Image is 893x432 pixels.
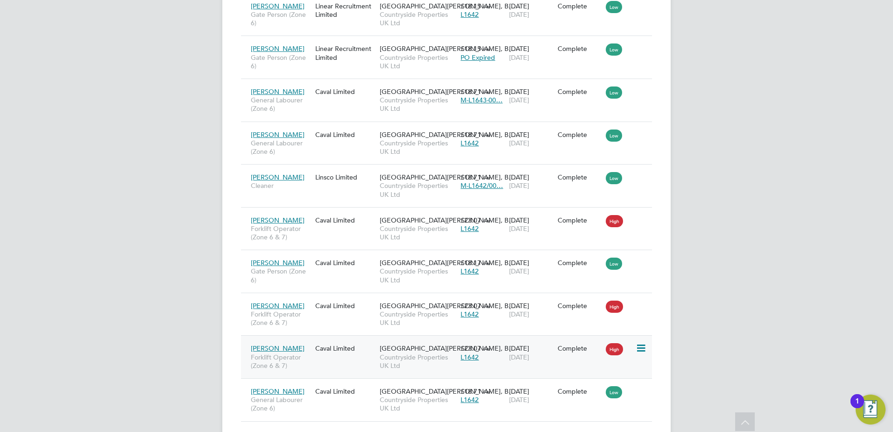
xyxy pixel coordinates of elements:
span: L1642 [461,139,479,147]
span: [DATE] [509,53,529,62]
div: Caval Limited [313,297,377,315]
span: / hr [483,88,491,95]
span: Countryside Properties UK Ltd [380,139,456,156]
div: Complete [558,44,602,53]
div: [DATE] [507,40,555,66]
div: Complete [558,344,602,353]
span: Countryside Properties UK Ltd [380,224,456,241]
div: Caval Limited [313,339,377,357]
span: High [606,301,623,313]
span: Countryside Properties UK Ltd [380,353,456,370]
button: Open Resource Center, 1 new notification [856,395,886,425]
span: [PERSON_NAME] [251,87,305,96]
span: Low [606,172,622,184]
div: Complete [558,216,602,224]
span: [DATE] [509,96,529,104]
span: [PERSON_NAME] [251,344,305,353]
a: [PERSON_NAME]Forklift Operator (Zone 6 & 7)Caval Limited[GEOGRAPHIC_DATA][PERSON_NAME], B…Country... [248,296,652,304]
span: L1642 [461,224,479,233]
div: [DATE] [507,297,555,323]
div: Caval Limited [313,254,377,272]
span: [DATE] [509,10,529,19]
span: Countryside Properties UK Ltd [380,53,456,70]
span: Low [606,1,622,13]
span: / hr [483,3,491,10]
span: Forklift Operator (Zone 6 & 7) [251,310,311,327]
span: [PERSON_NAME] [251,130,305,139]
span: Countryside Properties UK Ltd [380,310,456,327]
div: Caval Limited [313,126,377,144]
span: General Labourer (Zone 6) [251,139,311,156]
a: [PERSON_NAME]Gate Person (Zone 6)Linear Recruitment Limited[GEOGRAPHIC_DATA][PERSON_NAME], B…Coun... [248,39,652,47]
span: / hr [483,345,491,352]
span: [GEOGRAPHIC_DATA][PERSON_NAME], B… [380,387,515,396]
span: High [606,343,623,355]
span: Low [606,258,622,270]
span: [DATE] [509,267,529,275]
span: [DATE] [509,353,529,361]
span: [DATE] [509,139,529,147]
span: Countryside Properties UK Ltd [380,181,456,198]
div: [DATE] [507,211,555,238]
span: / hr [483,174,491,181]
span: £18.15 [461,44,481,53]
span: / hr [483,131,491,138]
span: [GEOGRAPHIC_DATA][PERSON_NAME], B… [380,259,515,267]
div: [DATE] [507,382,555,409]
span: [PERSON_NAME] [251,259,305,267]
div: Complete [558,130,602,139]
span: £18.17 [461,259,481,267]
span: Countryside Properties UK Ltd [380,396,456,412]
span: [GEOGRAPHIC_DATA][PERSON_NAME], B… [380,216,515,224]
span: Countryside Properties UK Ltd [380,267,456,284]
span: / hr [483,45,491,52]
span: Low [606,130,622,142]
span: [GEOGRAPHIC_DATA][PERSON_NAME], B… [380,173,515,181]
span: Forklift Operator (Zone 6 & 7) [251,224,311,241]
span: [DATE] [509,181,529,190]
span: Forklift Operator (Zone 6 & 7) [251,353,311,370]
span: [PERSON_NAME] [251,173,305,181]
div: Caval Limited [313,83,377,101]
span: / hr [483,388,491,395]
span: Countryside Properties UK Ltd [380,10,456,27]
div: Caval Limited [313,382,377,400]
a: [PERSON_NAME]General Labourer (Zone 6)Caval Limited[GEOGRAPHIC_DATA][PERSON_NAME], B…Countryside ... [248,382,652,390]
div: 1 [855,401,859,413]
a: [PERSON_NAME]Gate Person (Zone 6)Caval Limited[GEOGRAPHIC_DATA][PERSON_NAME], B…Countryside Prope... [248,253,652,261]
div: Complete [558,387,602,396]
span: / hr [483,217,491,224]
span: / hr [483,259,491,266]
div: Complete [558,173,602,181]
div: [DATE] [507,126,555,152]
span: [GEOGRAPHIC_DATA][PERSON_NAME], B… [380,2,515,10]
div: Linear Recruitment Limited [313,40,377,66]
span: Gate Person (Zone 6) [251,10,311,27]
span: £23.07 [461,216,481,224]
div: Complete [558,302,602,310]
span: [PERSON_NAME] [251,216,305,224]
div: [DATE] [507,339,555,366]
span: High [606,215,623,227]
div: [DATE] [507,254,555,280]
span: L1642 [461,267,479,275]
div: Linsco Limited [313,168,377,186]
span: General Labourer (Zone 6) [251,96,311,113]
span: Gate Person (Zone 6) [251,53,311,70]
span: £18.71 [461,87,481,96]
span: Low [606,43,622,56]
span: Low [606,386,622,398]
span: Gate Person (Zone 6) [251,267,311,284]
div: [DATE] [507,83,555,109]
a: [PERSON_NAME]Forklift Operator (Zone 6 & 7)Caval Limited[GEOGRAPHIC_DATA][PERSON_NAME], B…Country... [248,211,652,219]
span: M-L1642/00… [461,181,503,190]
span: / hr [483,302,491,310]
span: [GEOGRAPHIC_DATA][PERSON_NAME], B… [380,44,515,53]
span: Low [606,86,622,99]
a: [PERSON_NAME]General Labourer (Zone 6)Caval Limited[GEOGRAPHIC_DATA][PERSON_NAME], B…Countryside ... [248,125,652,133]
div: Complete [558,87,602,96]
span: £23.07 [461,302,481,310]
span: L1642 [461,353,479,361]
span: £23.07 [461,344,481,353]
span: L1642 [461,10,479,19]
